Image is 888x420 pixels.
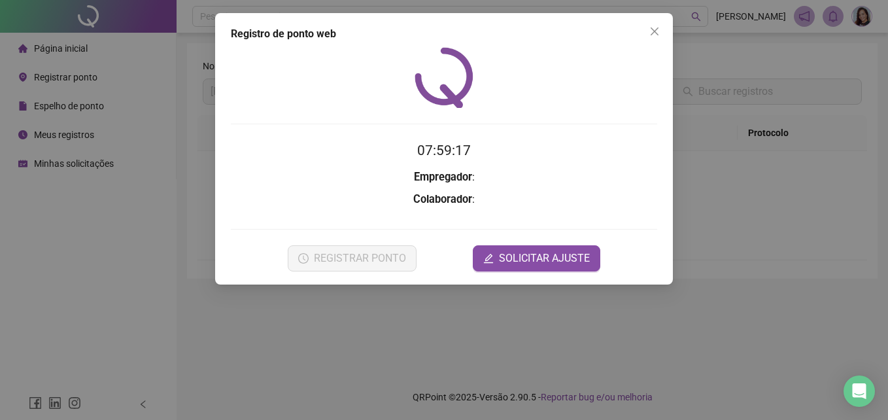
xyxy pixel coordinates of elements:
[417,143,471,158] time: 07:59:17
[415,47,473,108] img: QRPoint
[844,376,875,407] div: Open Intercom Messenger
[499,251,590,266] span: SOLICITAR AJUSTE
[231,26,657,42] div: Registro de ponto web
[473,245,600,271] button: editSOLICITAR AJUSTE
[414,171,472,183] strong: Empregador
[413,193,472,205] strong: Colaborador
[649,26,660,37] span: close
[231,169,657,186] h3: :
[288,245,417,271] button: REGISTRAR PONTO
[231,191,657,208] h3: :
[644,21,665,42] button: Close
[483,253,494,264] span: edit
